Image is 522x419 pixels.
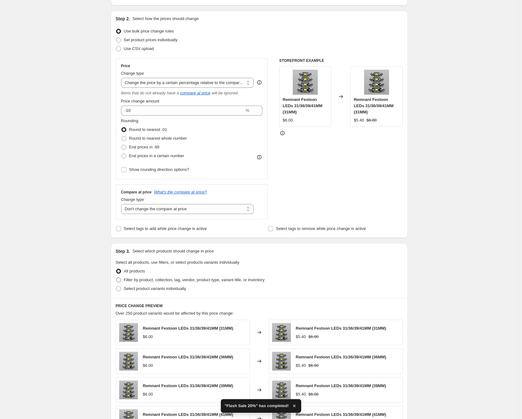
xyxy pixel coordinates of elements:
[124,29,174,33] span: Use bulk price change rules
[143,412,233,417] span: Remnant Festoon LEDs 31/36/39/41MM (41MM)
[124,37,178,42] span: Set product prices individually
[276,226,366,231] span: Select tags to remove while price change is active
[283,117,293,123] div: $6.00
[121,106,245,116] input: -20
[308,391,319,397] strike: $6.00
[180,91,210,95] button: compare at price
[354,97,393,114] span: Remnant Festoon LEDs 31/36/39/41MM (31MM)
[116,248,130,254] h2: Step 3.
[296,412,386,417] span: Remnant Festoon LEDs 31/36/39/41MM (41MM)
[121,63,130,68] h3: Price
[129,167,189,172] span: Show rounding direction options?
[296,334,306,340] div: $5.40
[143,355,233,359] span: Remnant Festoon LEDs 31/36/39/41MM (36MM)
[129,145,160,149] span: End prices in .99
[364,70,389,95] img: Festoon-Collection_b48e3591-7223-4d1c-8288-ff008d882b65_80x.jpg
[246,108,249,113] span: %
[272,381,291,399] img: Festoon-Collection_b48e3591-7223-4d1c-8288-ff008d882b65_80x.jpg
[116,260,239,265] span: Select all products, use filters, or select products variants individually
[143,362,153,369] div: $6.00
[296,391,306,397] div: $5.40
[354,117,364,123] div: $5.40
[293,70,318,95] img: Festoon-Collection_b48e3591-7223-4d1c-8288-ff008d882b65_80x.jpg
[119,352,138,371] img: Festoon-Collection_b48e3591-7223-4d1c-8288-ff008d882b65_80x.jpg
[116,311,234,316] span: Over 250 product variants would be affected by this price change:
[143,326,233,331] span: Remnant Festoon LEDs 31/36/39/41MM (31MM)
[124,46,154,51] span: Use CSV upload
[256,79,262,86] div: help
[272,323,291,342] img: Festoon-Collection_b48e3591-7223-4d1c-8288-ff008d882b65_80x.jpg
[296,355,386,359] span: Remnant Festoon LEDs 31/36/39/41MM (36MM)
[121,91,179,95] i: Items that do not already have a
[132,248,214,254] p: Select which products should change in price
[121,190,152,195] h3: Compare at price
[279,58,403,63] h6: STOREFRONT EXAMPLE
[129,136,187,141] span: Round to nearest whole number
[119,381,138,399] img: Festoon-Collection_b48e3591-7223-4d1c-8288-ff008d882b65_80x.jpg
[119,323,138,342] img: Festoon-Collection_b48e3591-7223-4d1c-8288-ff008d882b65_80x.jpg
[124,226,207,231] span: Select tags to add while price change is active
[124,269,145,273] span: All products
[116,303,403,308] h6: PRICE CHANGE PREVIEW
[272,352,291,371] img: Festoon-Collection_b48e3591-7223-4d1c-8288-ff008d882b65_80x.jpg
[225,403,289,409] span: "Flash Sale 20%" has completed!
[124,286,186,291] span: Select product variants individually
[143,391,153,397] div: $6.00
[143,383,233,388] span: Remnant Festoon LEDs 31/36/39/41MM (39MM)
[121,118,139,123] span: Rounding
[296,383,386,388] span: Remnant Festoon LEDs 31/36/39/41MM (39MM)
[121,99,160,103] span: Price change amount
[121,197,144,202] span: Change type
[211,91,239,95] i: will be ignored.
[296,362,306,369] div: $5.40
[308,362,319,369] strike: $6.00
[124,277,265,282] span: Filter by product, collection, tag, vendor, product type, variant title, or inventory
[129,127,167,132] span: Round to nearest .01
[308,334,319,340] strike: $6.00
[129,153,184,158] span: End prices in a certain number
[132,16,199,22] p: Select how the prices should change
[296,326,386,331] span: Remnant Festoon LEDs 31/36/39/41MM (31MM)
[143,334,153,340] div: $6.00
[283,97,322,114] span: Remnant Festoon LEDs 31/36/39/41MM (31MM)
[154,190,207,194] button: What's the compare at price?
[367,117,377,123] strike: $6.00
[116,16,130,22] h2: Step 2.
[121,71,144,76] span: Change type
